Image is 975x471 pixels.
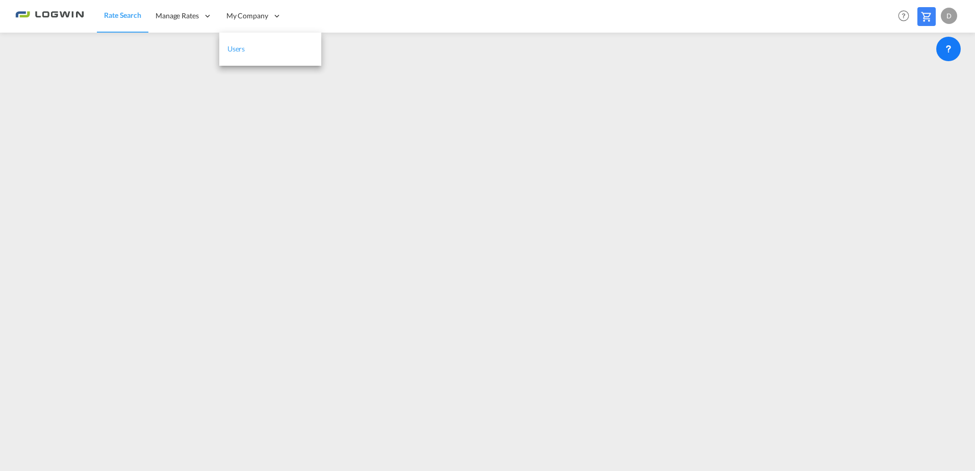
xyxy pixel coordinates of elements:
[104,11,141,19] span: Rate Search
[941,8,957,24] div: D
[227,44,245,53] span: Users
[226,11,268,21] span: My Company
[15,5,84,28] img: bc73a0e0d8c111efacd525e4c8ad7d32.png
[219,33,321,66] a: Users
[895,7,912,24] span: Help
[156,11,199,21] span: Manage Rates
[895,7,917,25] div: Help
